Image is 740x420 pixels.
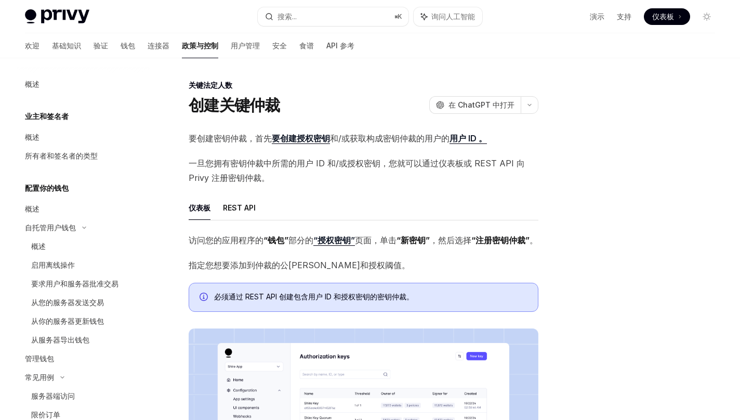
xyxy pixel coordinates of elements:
font: 支持 [617,12,631,21]
font: API 参考 [326,41,354,50]
font: 基础知识 [52,41,81,50]
a: API 参考 [326,33,354,58]
font: 连接器 [148,41,169,50]
a: 基础知识 [52,33,81,58]
font: 欢迎 [25,41,39,50]
font: 自托管用户钱包 [25,223,76,232]
font: 政策与控制 [182,41,218,50]
a: 概述 [17,237,150,256]
font: 要创建授权密钥 [272,133,330,143]
a: 政策与控制 [182,33,218,58]
font: 管理钱包 [25,354,54,363]
svg: 信息 [200,293,210,303]
button: 仪表板 [189,195,210,220]
font: 限价订单 [31,410,60,419]
font: 仪表板 [652,12,674,21]
button: 切换暗模式 [698,8,715,25]
a: 所有者和签名者的类型 [17,147,150,165]
font: 常见用例 [25,373,54,382]
a: 用户管理 [231,33,260,58]
font: ⌘ [394,12,398,20]
font: 要创建密钥仲裁，首先 [189,133,272,143]
font: 从服务器导出钱包 [31,335,89,344]
a: 仪表板 [644,8,690,25]
a: 管理钱包 [17,349,150,368]
a: 欢迎 [25,33,39,58]
a: 要创建授权密钥 [272,133,330,144]
a: 从您的服务器发送交易 [17,293,150,312]
font: 构成密钥仲裁的用户的 [366,133,450,143]
font: 启用离线操作 [31,260,75,269]
font: 验证 [94,41,108,50]
font: 一旦您拥有密钥仲裁中所需的用户 ID 和/或授权密钥，您就可以通过仪表板或 REST API 向 Privy 注册密钥仲裁。 [189,158,525,183]
a: 食谱 [299,33,314,58]
font: 用户管理 [231,41,260,50]
font: 演示 [590,12,604,21]
font: “注册密钥仲裁” [471,235,530,245]
font: 业主和签名者 [25,112,69,121]
a: 安全 [272,33,287,58]
font: 搜索... [277,12,297,21]
img: 灯光标志 [25,9,89,24]
font: ，然后选择 [430,235,471,245]
font: 部分的 [288,235,313,245]
font: 在 ChatGPT 中打开 [448,100,514,109]
font: 概述 [25,80,39,88]
font: 配置你的钱包 [25,183,69,192]
font: “新密钥” [397,235,430,245]
font: 仪表板 [189,203,210,212]
font: 所有者和签名者的类型 [25,151,98,160]
font: 必须通过 REST API 创建包含用户 ID 和授权密钥的密钥仲裁。 [214,292,414,301]
font: 要求用户和服务器批准交易 [31,279,118,288]
a: 要求用户和服务器批准交易 [17,274,150,293]
font: 和/或获取 [330,133,366,143]
font: 安全 [272,41,287,50]
a: 服务器端访问 [17,387,150,405]
font: 。 [530,235,538,245]
a: 概述 [17,75,150,94]
font: 从你的服务器更新钱包 [31,317,104,325]
font: “授权密钥” [313,235,355,245]
font: 服务器端访问 [31,391,75,400]
a: 启用离线操作 [17,256,150,274]
font: 关键法定人数 [189,81,232,89]
font: REST API [223,203,256,212]
font: 指定您想要添加到仲裁的公[PERSON_NAME]和授权阈值。 [189,260,410,270]
font: 概述 [25,133,39,141]
font: 从您的服务器发送交易 [31,298,104,307]
a: 钱包 [121,33,135,58]
a: 连接器 [148,33,169,58]
button: 搜索...⌘K [258,7,408,26]
font: 概述 [25,204,39,213]
font: 创建关键仲裁 [189,96,280,114]
font: 钱包 [121,41,135,50]
font: “钱包” [263,235,288,245]
a: 演示 [590,11,604,22]
a: 从你的服务器更新钱包 [17,312,150,331]
a: 概述 [17,128,150,147]
font: 概述 [31,242,46,251]
a: 概述 [17,200,150,218]
button: 询问人工智能 [414,7,482,26]
a: 用户 ID 。 [450,133,487,144]
font: K [398,12,402,20]
button: 在 ChatGPT 中打开 [429,96,521,114]
font: 页面，单击 [355,235,397,245]
font: 用户 ID 。 [450,133,487,143]
button: REST API [223,195,256,220]
a: 从服务器导出钱包 [17,331,150,349]
font: 食谱 [299,41,314,50]
font: 访问您的应用程序的 [189,235,263,245]
a: 验证 [94,33,108,58]
a: 支持 [617,11,631,22]
a: “授权密钥” [313,235,355,246]
font: 询问人工智能 [431,12,475,21]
